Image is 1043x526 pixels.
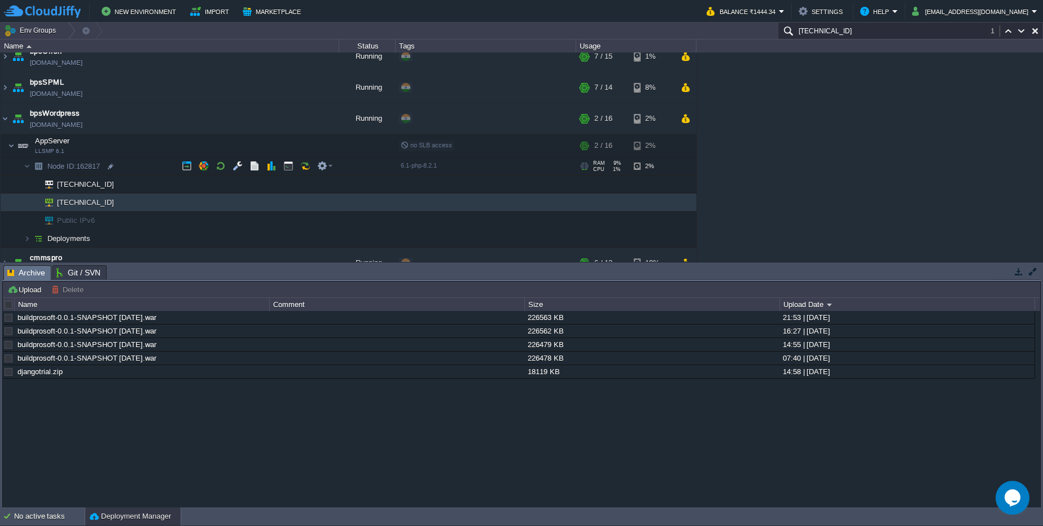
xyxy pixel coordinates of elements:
img: AMDAwAAAACH5BAEAAAAALAAAAAABAAEAAAICRAEAOw== [10,103,26,134]
img: AMDAwAAAACH5BAEAAAAALAAAAAABAAEAAAICRAEAOw== [8,134,15,157]
span: [TECHNICAL_ID] [56,194,116,211]
img: AMDAwAAAACH5BAEAAAAALAAAAAABAAEAAAICRAEAOw== [10,248,26,278]
img: AMDAwAAAACH5BAEAAAAALAAAAAABAAEAAAICRAEAOw== [30,212,37,229]
div: 7 / 14 [594,72,612,103]
div: 07:40 | [DATE] [780,352,1034,365]
button: Settings [799,5,846,18]
img: AMDAwAAAACH5BAEAAAAALAAAAAABAAEAAAICRAEAOw== [30,176,37,193]
div: 21:53 | [DATE] [780,311,1034,324]
a: AppServerLLSMP 6.1 [34,137,71,145]
div: 226562 KB [525,325,779,337]
img: AMDAwAAAACH5BAEAAAAALAAAAAABAAEAAAICRAEAOw== [24,157,30,175]
img: AMDAwAAAACH5BAEAAAAALAAAAAABAAEAAAICRAEAOw== [30,194,37,211]
span: Git / SVN [56,266,100,279]
div: 1 [991,25,1000,37]
div: 226478 KB [525,352,779,365]
span: Node ID: [47,162,76,170]
a: bpsWordpress [30,108,80,119]
div: 1% [634,41,671,72]
div: Status [340,40,395,52]
div: 2% [634,134,671,157]
button: Import [190,5,233,18]
img: AMDAwAAAACH5BAEAAAAALAAAAAABAAEAAAICRAEAOw== [1,248,10,278]
a: buildprosoft-0.0.1-SNAPSHOT [DATE].war [17,327,156,335]
a: buildprosoft-0.0.1-SNAPSHOT [DATE].war [17,340,156,349]
img: AMDAwAAAACH5BAEAAAAALAAAAAABAAEAAAICRAEAOw== [24,230,30,247]
a: Node ID:162817 [46,161,102,171]
button: Balance ₹1444.34 [707,5,779,18]
div: No active tasks [14,507,85,525]
a: [TECHNICAL_ID] [56,198,116,207]
div: 6 / 12 [594,248,612,278]
img: AMDAwAAAACH5BAEAAAAALAAAAAABAAEAAAICRAEAOw== [30,230,46,247]
a: [DOMAIN_NAME] [30,57,82,68]
span: 1% [609,166,620,172]
div: Upload Date [781,298,1035,311]
img: AMDAwAAAACH5BAEAAAAALAAAAAABAAEAAAICRAEAOw== [1,41,10,72]
div: 2% [634,103,671,134]
button: New Environment [102,5,179,18]
button: Marketplace [243,5,304,18]
img: AMDAwAAAACH5BAEAAAAALAAAAAABAAEAAAICRAEAOw== [10,72,26,103]
div: 2 / 16 [594,134,612,157]
button: Delete [51,284,87,295]
span: AppServer [34,136,71,146]
div: Running [339,248,396,278]
a: bpsSPML [30,77,64,88]
div: 16:27 | [DATE] [780,325,1034,337]
span: RAM [593,160,605,166]
div: 2% [634,157,671,175]
div: Name [1,40,339,52]
a: Deployments [46,234,92,243]
div: Running [339,103,396,134]
img: AMDAwAAAACH5BAEAAAAALAAAAAABAAEAAAICRAEAOw== [37,194,53,211]
span: 162817 [46,161,102,171]
div: 226479 KB [525,338,779,351]
div: 7 / 15 [594,41,612,72]
a: cmmspro [30,252,62,264]
span: CPU [593,166,604,172]
span: no SLB access [401,142,452,148]
div: 19% [634,248,671,278]
div: Comment [270,298,524,311]
div: 2 / 16 [594,103,612,134]
span: [TECHNICAL_ID] [56,176,116,193]
a: djangotrial.zip [17,367,63,376]
div: 226563 KB [525,311,779,324]
a: [TECHNICAL_ID] [56,180,116,189]
span: Archive [7,266,45,280]
a: buildprosoft-0.0.1-SNAPSHOT [DATE].war [17,354,156,362]
img: AMDAwAAAACH5BAEAAAAALAAAAAABAAEAAAICRAEAOw== [37,176,53,193]
div: 8% [634,72,671,103]
img: CloudJiffy [4,5,81,19]
div: Size [525,298,779,311]
button: Deployment Manager [90,511,171,522]
button: Upload [7,284,45,295]
div: Running [339,72,396,103]
div: Usage [577,40,696,52]
a: [DOMAIN_NAME] [30,119,82,130]
img: AMDAwAAAACH5BAEAAAAALAAAAAABAAEAAAICRAEAOw== [15,134,31,157]
a: [DOMAIN_NAME] [30,88,82,99]
div: Name [15,298,269,311]
div: 14:58 | [DATE] [780,365,1034,378]
div: Running [339,41,396,72]
span: Public IPv6 [56,212,97,229]
img: AMDAwAAAACH5BAEAAAAALAAAAAABAAEAAAICRAEAOw== [27,45,32,48]
div: 14:55 | [DATE] [780,338,1034,351]
img: AMDAwAAAACH5BAEAAAAALAAAAAABAAEAAAICRAEAOw== [30,157,46,175]
a: Public IPv6 [56,216,97,225]
iframe: chat widget [996,481,1032,515]
div: 18119 KB [525,365,779,378]
img: AMDAwAAAACH5BAEAAAAALAAAAAABAAEAAAICRAEAOw== [1,103,10,134]
div: Tags [396,40,576,52]
button: Help [860,5,892,18]
span: LLSMP 6.1 [35,148,64,155]
img: AMDAwAAAACH5BAEAAAAALAAAAAABAAEAAAICRAEAOw== [10,41,26,72]
button: [EMAIL_ADDRESS][DOMAIN_NAME] [912,5,1032,18]
span: 9% [610,160,621,166]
